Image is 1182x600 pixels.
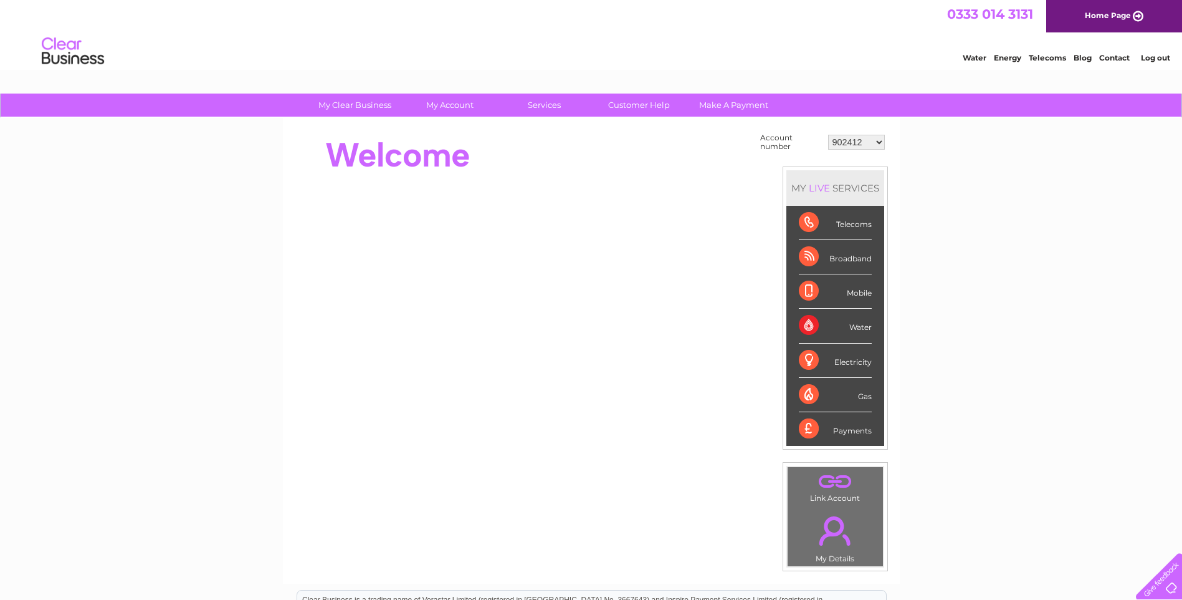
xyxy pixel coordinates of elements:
[787,467,884,506] td: Link Account
[588,94,690,117] a: Customer Help
[297,7,886,60] div: Clear Business is a trading name of Verastar Limited (registered in [GEOGRAPHIC_DATA] No. 3667643...
[791,509,880,553] a: .
[682,94,785,117] a: Make A Payment
[799,309,872,343] div: Water
[787,506,884,567] td: My Details
[799,206,872,240] div: Telecoms
[799,344,872,378] div: Electricity
[799,240,872,274] div: Broadband
[493,94,596,117] a: Services
[799,412,872,446] div: Payments
[994,53,1021,62] a: Energy
[1074,53,1092,62] a: Blog
[303,94,406,117] a: My Clear Business
[791,470,880,492] a: .
[757,130,825,154] td: Account number
[799,274,872,309] div: Mobile
[1099,53,1130,62] a: Contact
[963,53,986,62] a: Water
[799,378,872,412] div: Gas
[398,94,501,117] a: My Account
[947,6,1033,22] a: 0333 014 3131
[786,170,884,206] div: MY SERVICES
[41,32,105,70] img: logo.png
[1029,53,1066,62] a: Telecoms
[806,182,832,194] div: LIVE
[1141,53,1170,62] a: Log out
